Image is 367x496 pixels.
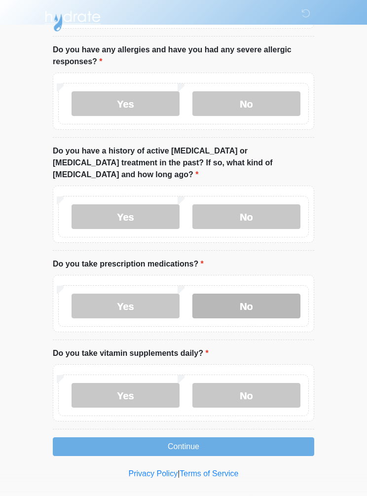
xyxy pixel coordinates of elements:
[53,437,314,456] button: Continue
[129,469,178,478] a: Privacy Policy
[192,204,300,229] label: No
[180,469,238,478] a: Terms of Service
[43,7,102,32] img: Hydrate IV Bar - Flagstaff Logo
[72,204,180,229] label: Yes
[53,145,314,181] label: Do you have a history of active [MEDICAL_DATA] or [MEDICAL_DATA] treatment in the past? If so, wh...
[53,258,204,270] label: Do you take prescription medications?
[192,91,300,116] label: No
[178,469,180,478] a: |
[192,383,300,408] label: No
[72,91,180,116] label: Yes
[192,294,300,318] label: No
[72,294,180,318] label: Yes
[72,383,180,408] label: Yes
[53,347,209,359] label: Do you take vitamin supplements daily?
[53,44,314,68] label: Do you have any allergies and have you had any severe allergic responses?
